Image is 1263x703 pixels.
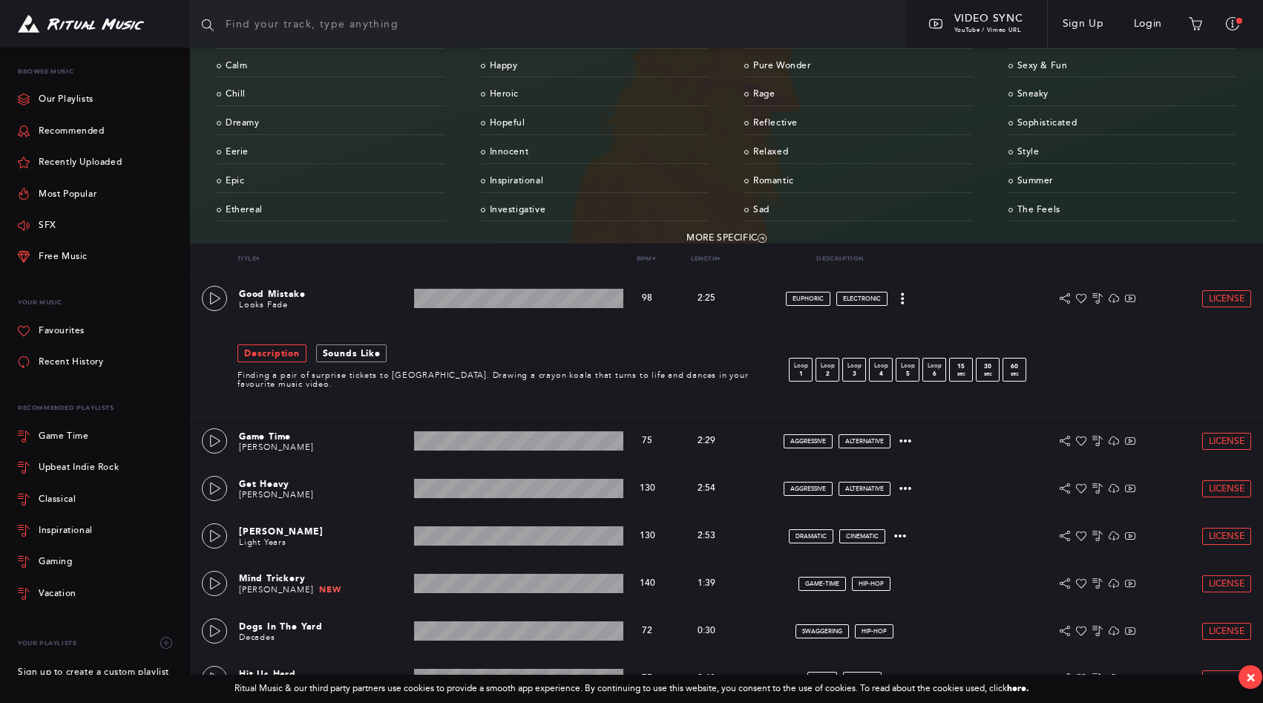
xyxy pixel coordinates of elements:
[18,483,178,514] a: Classical
[217,112,445,135] a: Dreamy
[316,344,387,362] a: Sounds Like
[239,490,313,500] a: [PERSON_NAME]
[39,589,76,598] div: Vacation
[816,362,839,370] p: Loop
[677,434,736,448] p: 2:29
[950,370,972,377] p: sec
[677,529,736,543] p: 2:53
[896,370,919,377] p: 5
[18,84,94,115] a: Our Playlists
[481,112,709,135] a: Hopeful
[237,344,306,362] a: Description
[239,442,313,452] a: [PERSON_NAME]
[816,370,839,377] p: 2
[239,430,408,443] p: Game Time
[237,255,259,262] a: Title
[629,626,665,636] p: 72
[239,572,408,585] p: Mind Trickery
[18,290,178,315] p: Your Music
[843,370,865,377] p: 3
[481,199,709,222] a: Investigative
[870,362,892,370] p: Loop
[977,370,999,377] p: sec
[744,83,973,106] a: Rage
[691,255,721,262] a: Length
[629,483,665,494] p: 130
[843,362,865,370] p: Loop
[629,578,665,589] p: 140
[1209,627,1244,636] span: License
[744,141,973,164] a: Relaxed
[239,667,408,681] p: Hit Us Hard
[1008,199,1237,222] a: The Feels
[1209,674,1244,684] span: License
[1008,170,1237,193] a: Summer
[18,210,56,241] a: SFX
[1003,370,1026,377] p: sec
[845,438,884,445] span: alternative
[629,673,665,684] p: 75
[790,485,826,492] span: aggressive
[239,287,408,301] p: Good Mistake
[234,684,1029,694] div: Ritual Music & our third party partners use cookies to provide a smooth app experience. By contin...
[39,526,93,535] div: Inspirational
[637,255,656,262] a: Bpm
[217,199,445,222] a: Ethereal
[790,438,826,445] span: aggressive
[237,371,762,390] p: Finding a pair of surprise tickets to [GEOGRAPHIC_DATA]. Drawing a crayon koala that turns to lif...
[18,15,144,33] img: Ritual Music
[717,255,720,262] span: ▾
[18,178,96,209] a: Most Popular
[481,170,709,193] a: Inspirational
[239,620,408,633] p: Dogs In The Yard
[18,627,178,658] div: Your Playlists
[923,362,945,370] p: Loop
[1209,532,1244,541] span: License
[319,584,341,595] span: New
[39,432,88,441] div: Game Time
[677,577,736,590] p: 1:39
[217,55,445,78] a: Calm
[846,533,879,540] span: cinematic
[18,315,85,347] a: Favourites
[217,227,1236,249] a: More Specific
[1209,436,1244,446] span: License
[1209,484,1244,494] span: License
[239,300,288,310] a: Looks Fade
[805,581,839,587] span: game-time
[39,558,73,566] div: Gaming
[677,482,736,495] p: 2:54
[217,83,445,106] a: Chill
[652,255,655,262] span: ▾
[18,546,178,578] a: Gaming
[217,170,445,193] a: Epic
[18,658,169,687] a: Sign up to create a custom playlist
[677,672,736,685] p: 2:40
[18,515,178,546] a: Inspirational
[18,115,105,146] a: Recommended
[744,112,973,135] a: Reflective
[735,255,945,262] p: Description
[923,370,945,377] p: 6
[793,295,824,302] span: euphoric
[18,241,88,272] a: Free Music
[239,477,408,491] p: Get Heavy
[1246,669,1256,686] div: ×
[18,452,178,483] a: Upbeat Indie Rock
[950,362,972,370] p: 15
[795,533,827,540] span: dramatic
[677,624,736,638] p: 0:30
[845,485,884,492] span: alternative
[1007,683,1029,693] a: here.
[790,362,812,370] p: Loop
[239,632,275,642] a: Decades
[677,292,736,305] p: 2:25
[18,59,178,84] p: Browse Music
[802,628,842,635] span: swaggering
[1048,3,1119,45] a: Sign Up
[1209,294,1244,304] span: License
[870,370,892,377] p: 4
[1209,579,1244,589] span: License
[481,141,709,164] a: Innocent
[629,531,665,541] p: 130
